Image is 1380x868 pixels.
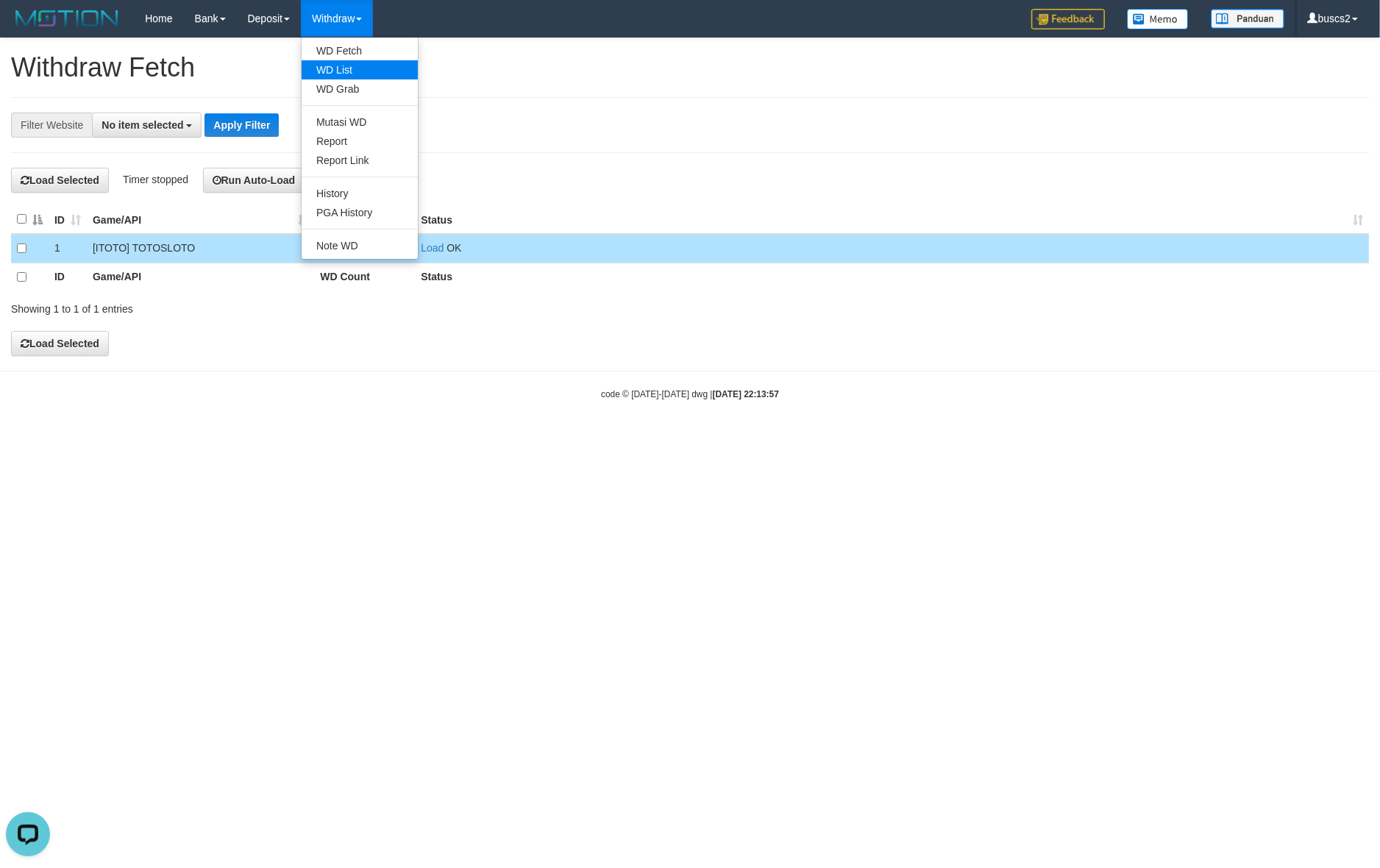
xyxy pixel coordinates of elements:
[1211,9,1284,29] img: panduan.png
[49,234,87,263] td: 1
[123,174,188,185] span: Timer stopped
[713,389,779,399] strong: [DATE] 22:13:57
[302,79,418,99] a: WD Grab
[204,113,279,137] button: Apply Filter
[447,242,461,254] span: OK
[415,205,1369,234] th: Status: activate to sort column ascending
[601,389,779,399] small: code © [DATE]-[DATE] dwg |
[11,168,109,193] button: Load Selected
[102,119,183,131] span: No item selected
[49,205,87,234] th: ID: activate to sort column ascending
[302,41,418,60] a: WD Fetch
[314,263,415,291] th: WD Count
[302,60,418,79] a: WD List
[87,205,314,234] th: Game/API: activate to sort column ascending
[1127,9,1189,29] img: Button%20Memo.svg
[11,7,123,29] img: MOTION_logo.png
[302,151,418,170] a: Report Link
[302,132,418,151] a: Report
[92,113,202,138] button: No item selected
[415,263,1369,291] th: Status
[302,236,418,255] a: Note WD
[421,242,444,254] a: Load
[6,6,50,50] button: Open LiveChat chat widget
[87,234,314,263] td: [ITOTO] TOTOSLOTO
[302,203,418,222] a: PGA History
[302,184,418,203] a: History
[203,168,305,193] button: Run Auto-Load
[11,331,109,356] button: Load Selected
[87,263,314,291] th: Game/API
[302,113,418,132] a: Mutasi WD
[49,263,87,291] th: ID
[1031,9,1105,29] img: Feedback.jpg
[11,53,1369,82] h1: Withdraw Fetch
[11,113,92,138] div: Filter Website
[11,296,564,316] div: Showing 1 to 1 of 1 entries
